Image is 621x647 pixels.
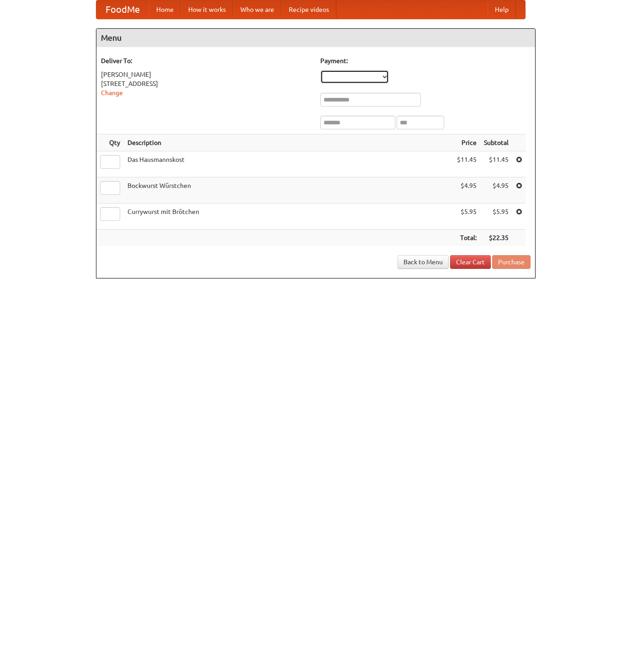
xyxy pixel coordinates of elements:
[96,134,124,151] th: Qty
[233,0,281,19] a: Who we are
[480,230,512,246] th: $22.35
[124,203,453,230] td: Currywurst mit Brötchen
[124,177,453,203] td: Bockwurst Würstchen
[453,203,480,230] td: $5.95
[101,89,123,96] a: Change
[96,29,535,47] h4: Menu
[281,0,336,19] a: Recipe videos
[480,151,512,177] td: $11.45
[480,203,512,230] td: $5.95
[492,255,531,269] button: Purchase
[124,151,453,177] td: Das Hausmannskost
[450,255,491,269] a: Clear Cart
[96,0,149,19] a: FoodMe
[101,56,311,65] h5: Deliver To:
[488,0,516,19] a: Help
[124,134,453,151] th: Description
[149,0,181,19] a: Home
[453,230,480,246] th: Total:
[453,134,480,151] th: Price
[480,177,512,203] td: $4.95
[320,56,531,65] h5: Payment:
[101,70,311,79] div: [PERSON_NAME]
[480,134,512,151] th: Subtotal
[101,79,311,88] div: [STREET_ADDRESS]
[453,177,480,203] td: $4.95
[398,255,449,269] a: Back to Menu
[453,151,480,177] td: $11.45
[181,0,233,19] a: How it works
